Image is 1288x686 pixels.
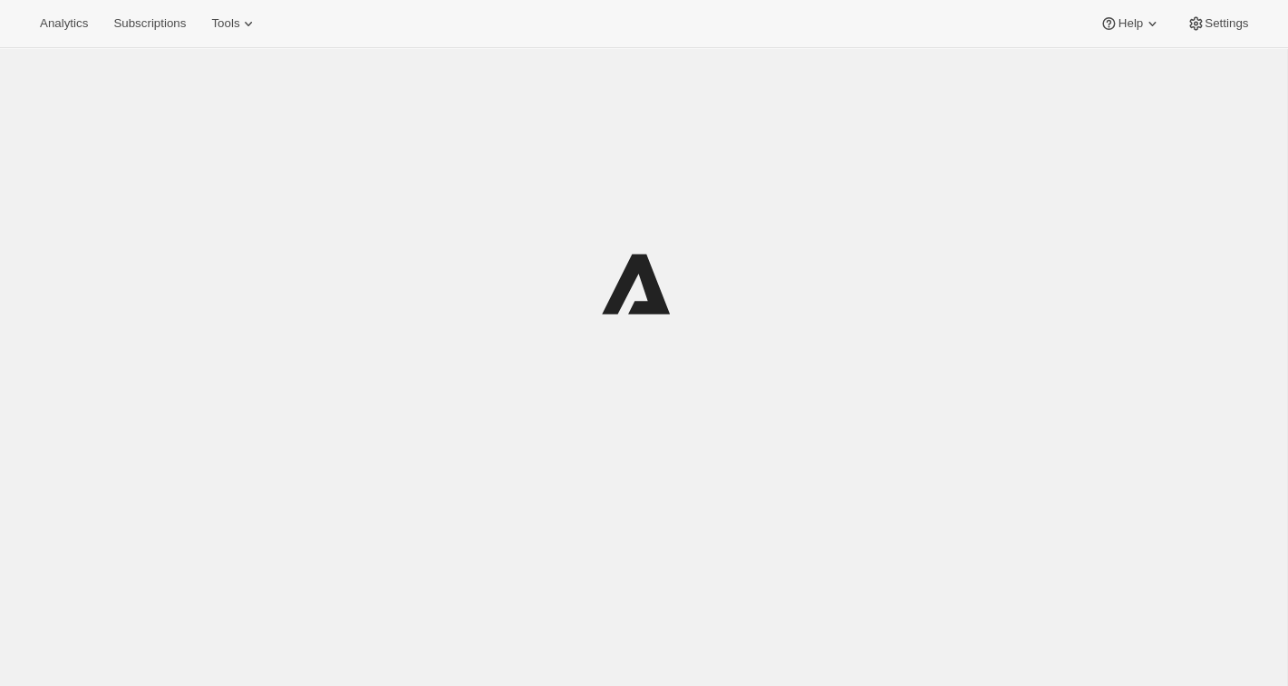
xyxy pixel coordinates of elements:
[1176,11,1259,36] button: Settings
[1089,11,1171,36] button: Help
[1205,16,1248,31] span: Settings
[211,16,239,31] span: Tools
[40,16,88,31] span: Analytics
[113,16,186,31] span: Subscriptions
[200,11,268,36] button: Tools
[1118,16,1142,31] span: Help
[102,11,197,36] button: Subscriptions
[29,11,99,36] button: Analytics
